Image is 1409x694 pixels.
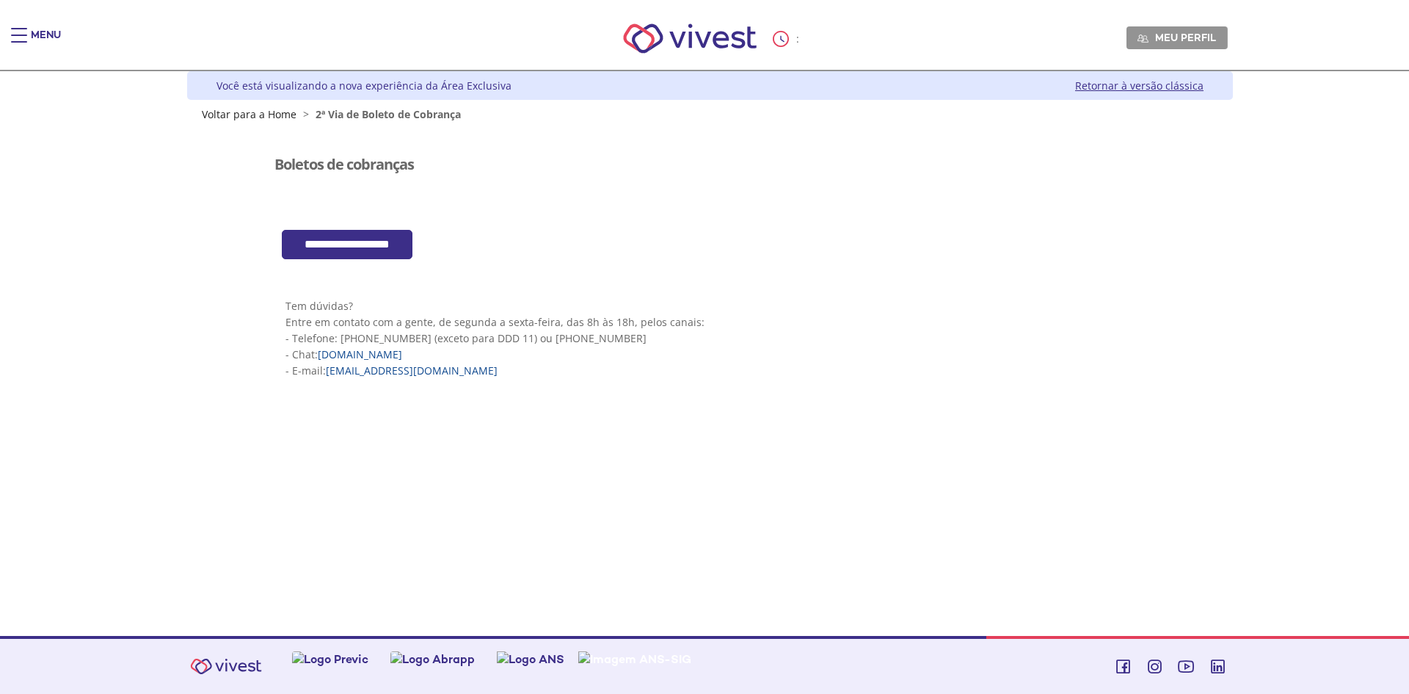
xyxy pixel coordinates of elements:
[1126,26,1228,48] a: Meu perfil
[497,651,564,667] img: Logo ANS
[274,156,414,173] h3: Boletos de cobranças
[773,31,802,47] div: :
[316,107,461,121] span: 2ª Via de Boleto de Cobrança
[182,650,270,683] img: Vivest
[1075,79,1204,93] a: Retornar à versão clássica
[292,651,368,667] img: Logo Previc
[326,364,498,377] a: [EMAIL_ADDRESS][DOMAIN_NAME]
[274,230,1146,260] section: <span lang="pt-BR" dir="ltr">Cob360 - Area Restrita - Emprestimos</span>
[607,7,773,70] img: Vivest
[176,71,1233,636] div: Vivest
[274,134,1146,215] section: <span lang="pt-BR" dir="ltr">Visualizador do Conteúdo da Web</span>
[1137,33,1148,44] img: Meu perfil
[31,28,61,57] div: Menu
[299,107,313,121] span: >
[216,79,511,93] div: Você está visualizando a nova experiência da Área Exclusiva
[1155,31,1216,44] span: Meu perfil
[274,274,1146,401] section: <span lang="pt-BR" dir="ltr">Visualizador do Conteúdo da Web</span> 1
[318,347,402,361] a: [DOMAIN_NAME]
[202,107,296,121] a: Voltar para a Home
[390,651,475,667] img: Logo Abrapp
[578,651,691,667] img: Imagem ANS-SIG
[285,298,1135,379] p: Tem dúvidas? Entre em contato com a gente, de segunda a sexta-feira, das 8h às 18h, pelos canais:...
